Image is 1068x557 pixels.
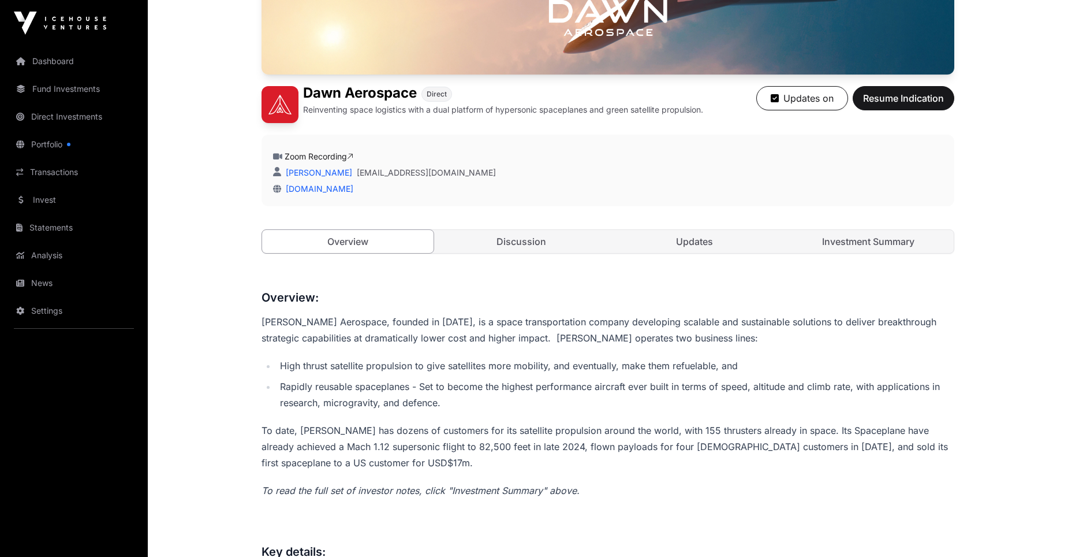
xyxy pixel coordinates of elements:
button: Resume Indication [853,86,954,110]
p: [PERSON_NAME] Aerospace, founded in [DATE], is a space transportation company developing scalable... [262,314,954,346]
span: Resume Indication [863,91,944,105]
a: [DOMAIN_NAME] [281,184,353,194]
li: Rapidly reusable spaceplanes - Set to become the highest performance aircraft ever built in terms... [277,378,954,411]
p: Reinventing space logistics with a dual platform of hypersonic spaceplanes and green satellite pr... [303,104,703,116]
a: Statements [9,215,139,240]
a: Portfolio [9,132,139,157]
em: To read the full set of investor notes, click "Investment Summary" above. [262,485,580,496]
a: Direct Investments [9,104,139,129]
nav: Tabs [262,230,954,253]
a: [PERSON_NAME] [283,168,352,177]
a: Discussion [436,230,607,253]
a: Updates [609,230,781,253]
h1: Dawn Aerospace [303,86,417,102]
a: Zoom Recording [285,151,353,161]
p: To date, [PERSON_NAME] has dozens of customers for its satellite propulsion around the world, wit... [262,422,954,471]
a: News [9,270,139,296]
a: Fund Investments [9,76,139,102]
a: Overview [262,229,434,254]
a: Settings [9,298,139,324]
a: Dashboard [9,49,139,74]
a: Analysis [9,243,139,268]
img: Dawn Aerospace [262,86,298,123]
li: High thrust satellite propulsion to give satellites more mobility, and eventually, make them refu... [277,358,954,374]
img: Icehouse Ventures Logo [14,12,106,35]
h3: Overview: [262,288,954,307]
a: Resume Indication [853,98,954,109]
a: Investment Summary [783,230,954,253]
span: Direct [427,90,447,99]
a: Invest [9,187,139,213]
a: Transactions [9,159,139,185]
iframe: Chat Widget [1010,502,1068,557]
button: Updates on [756,86,848,110]
a: [EMAIL_ADDRESS][DOMAIN_NAME] [357,167,496,179]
